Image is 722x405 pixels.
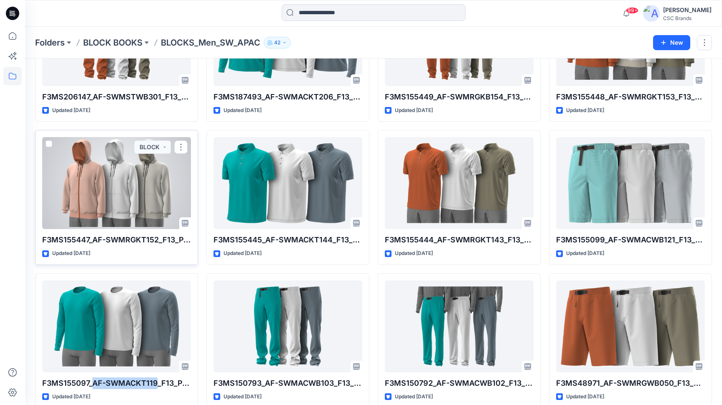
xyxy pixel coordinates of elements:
[566,249,604,258] p: Updated [DATE]
[385,234,534,246] p: F3MS155444_AF-SWMRGKT143_F13_PAREG_VFA
[52,249,90,258] p: Updated [DATE]
[264,37,291,48] button: 42
[42,91,191,103] p: F3MS206147_AF-SWMSTWB301_F13_PASTR_VFA
[556,280,705,372] a: F3MS48971_AF-SWMRGWB050_F13_PAREG_VFA
[224,249,262,258] p: Updated [DATE]
[385,91,534,103] p: F3MS155449_AF-SWMRGKB154_F13_PAREG_VFA
[224,106,262,115] p: Updated [DATE]
[653,35,690,50] button: New
[52,392,90,401] p: Updated [DATE]
[395,392,433,401] p: Updated [DATE]
[626,7,638,14] span: 99+
[214,234,362,246] p: F3MS155445_AF-SWMACKT144_F13_PAACT_VFA
[224,392,262,401] p: Updated [DATE]
[556,377,705,389] p: F3MS48971_AF-SWMRGWB050_F13_PAREG_VFA
[52,106,90,115] p: Updated [DATE]
[214,137,362,229] a: F3MS155445_AF-SWMACKT144_F13_PAACT_VFA
[643,5,660,22] img: avatar
[42,377,191,389] p: F3MS155097_AF-SWMACKT119_F13_PAACT_VFA
[274,38,280,47] p: 42
[556,234,705,246] p: F3MS155099_AF-SWMACWB121_F13_PAACT_VFA
[566,106,604,115] p: Updated [DATE]
[161,37,260,48] p: BLOCKS_Men_SW_APAC
[385,137,534,229] a: F3MS155444_AF-SWMRGKT143_F13_PAREG_VFA
[556,137,705,229] a: F3MS155099_AF-SWMACWB121_F13_PAACT_VFA
[385,377,534,389] p: F3MS150792_AF-SWMACWB102_F13_PAACT_VFA
[214,91,362,103] p: F3MS187493_AF-SWMACKT206_F13_PAACT_VFA
[42,234,191,246] p: F3MS155447_AF-SWMRGKT152_F13_PAREG_VFA
[395,106,433,115] p: Updated [DATE]
[42,280,191,372] a: F3MS155097_AF-SWMACKT119_F13_PAACT_VFA
[663,5,712,15] div: [PERSON_NAME]
[214,280,362,372] a: F3MS150793_AF-SWMACWB103_F13_PAACT_VFA
[42,137,191,229] a: F3MS155447_AF-SWMRGKT152_F13_PAREG_VFA
[35,37,65,48] a: Folders
[83,37,142,48] a: BLOCK BOOKS
[556,91,705,103] p: F3MS155448_AF-SWMRGKT153_F13_PAREG_VFA
[566,392,604,401] p: Updated [DATE]
[385,280,534,372] a: F3MS150792_AF-SWMACWB102_F13_PAACT_VFA
[395,249,433,258] p: Updated [DATE]
[214,377,362,389] p: F3MS150793_AF-SWMACWB103_F13_PAACT_VFA
[663,15,712,21] div: CSC Brands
